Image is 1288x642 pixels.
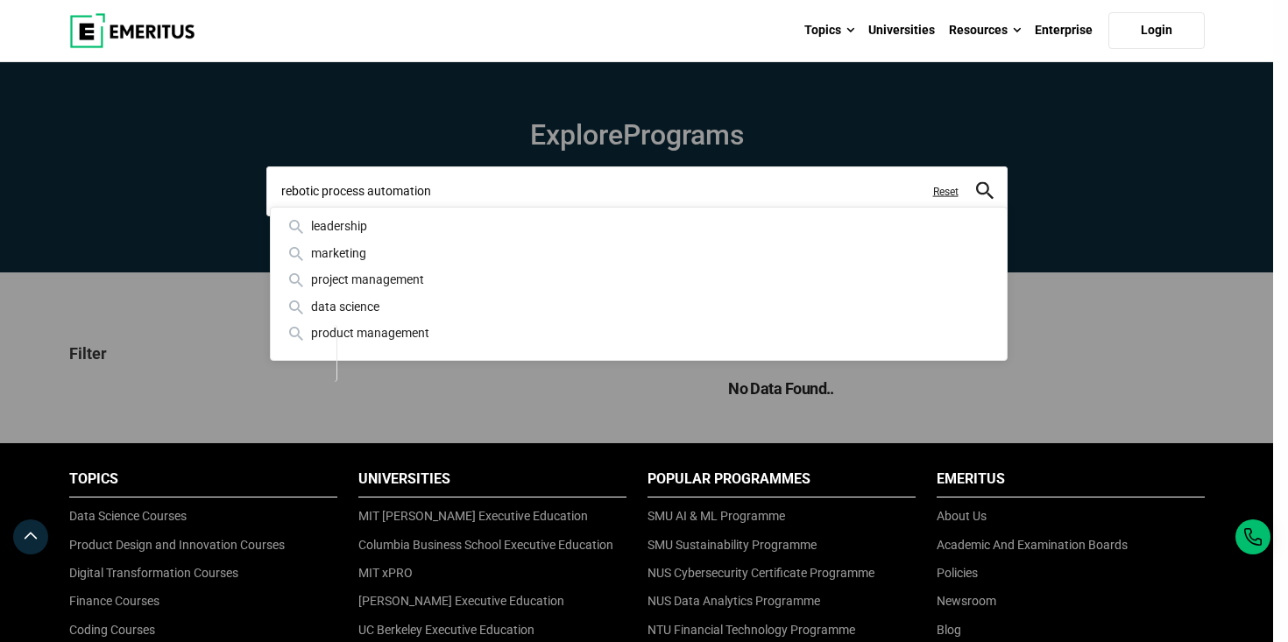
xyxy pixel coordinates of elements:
a: Reset search [933,184,959,199]
p: Filter [69,325,322,382]
div: data science [285,297,993,316]
button: search [976,181,994,201]
input: search-page [266,166,1008,215]
div: product management [285,323,993,342]
a: Login [1108,12,1205,49]
div: marketing [285,243,993,263]
div: project management [285,270,993,289]
a: search [976,186,994,202]
div: leadership [285,216,993,236]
